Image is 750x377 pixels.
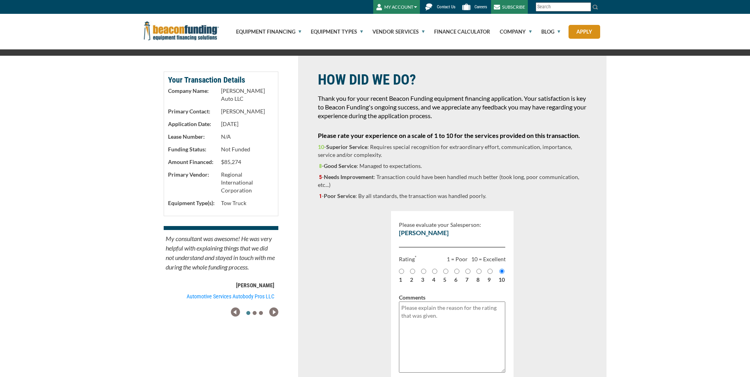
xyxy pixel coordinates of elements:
[168,87,209,94] span: Company Name:
[399,229,449,236] span: [PERSON_NAME]
[437,4,455,9] span: Contact Us
[318,173,587,189] p: - : Transaction could have been handled much better (took long, poor communication, etc...)
[318,94,586,119] span: Thank you for your recent Beacon Funding equipment financing application. Your satisfaction is ke...
[231,308,240,315] a: previous
[319,163,322,169] span: 8
[491,14,532,49] a: Company
[465,276,469,284] label: 7
[302,14,363,49] a: Equipment Types
[221,171,253,194] span: Regional International Corporation
[168,76,274,84] p: Your Transaction Details
[432,276,435,284] label: 4
[583,4,589,10] a: Clear search text
[221,121,238,127] span: [DATE]
[164,292,278,300] a: Automotive Services Autobody Pros LLC
[168,121,211,127] span: Application Date:
[318,143,587,159] p: - : Requires special recognition for extraordinary effort, communication, importance, service and...
[221,200,246,206] span: Tow Truck
[318,72,587,88] p: HOW DID WE DO?
[318,143,324,150] span: 10
[536,2,591,11] input: Search
[569,25,600,39] a: Apply
[221,133,231,140] span: N/A
[391,286,433,309] span: Comments
[318,132,580,139] span: Please rate your experience on a scale of 1 to 10 for the services provided on this transaction.
[487,276,491,284] label: 9
[443,276,446,284] label: 5
[221,87,265,102] span: [PERSON_NAME] Auto LLC
[447,247,514,263] span: 1 = Poor 10 = Excellent
[474,4,487,9] span: Careers
[592,4,599,10] img: Search
[269,307,278,317] img: Right Navigator
[410,276,413,284] label: 2
[318,162,587,170] p: - : Managed to expectations.
[324,173,374,180] strong: Needs Improvement
[168,133,205,140] span: Lease Number:
[144,27,219,33] a: Beacon Funding Corporation
[454,276,457,284] label: 6
[476,276,480,284] label: 8
[399,211,510,237] p: Please evaluate your Salesperson:
[227,14,301,49] a: Equipment Financing
[168,146,206,153] span: Funding Status:
[164,234,278,281] div: My consultant was awesome! He was very helpful with explaining things that we did not understand ...
[326,143,367,150] strong: Superior Service
[221,158,241,165] span: $85,274
[221,146,250,153] span: Not Funded
[324,192,355,199] strong: Poor Service
[168,158,213,165] span: Amount Financed:
[168,108,210,115] span: Primary Contact:
[319,193,322,199] span: 1
[269,308,278,315] a: next
[363,14,425,49] a: Vendor Services
[236,282,274,288] b: [PERSON_NAME]
[391,247,416,263] span: Rating
[425,14,490,49] a: Finance Calculator
[421,276,424,284] label: 3
[168,171,209,178] span: Primary Vendor:
[324,162,357,169] strong: Good Service
[499,276,505,284] label: 10
[221,108,265,115] span: [PERSON_NAME]
[168,200,215,206] span: Equipment Type(s):
[231,307,240,317] img: Left Navigator
[144,21,219,40] img: Beacon Funding Corporation
[318,192,587,200] p: - : By all standards, the transaction was handled poorly.
[532,14,560,49] a: Blog
[319,174,322,180] span: 5
[399,276,402,284] label: 1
